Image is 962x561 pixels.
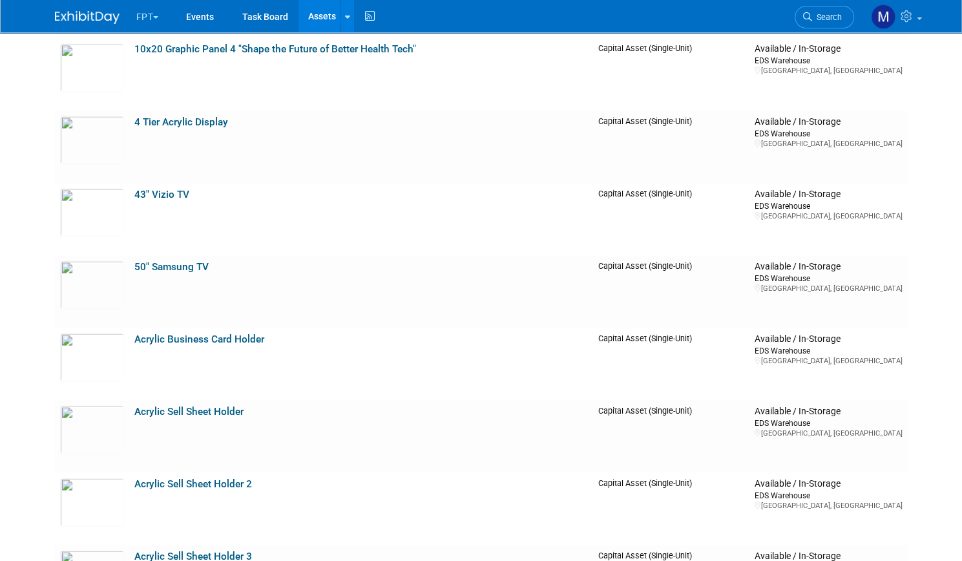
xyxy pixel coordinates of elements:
[593,400,749,472] td: Capital Asset (Single-Unit)
[134,405,244,417] a: Acrylic Sell Sheet Holder
[754,417,902,428] div: EDS Warehouse
[754,260,902,272] div: Available / In-Storage
[795,6,854,28] a: Search
[593,183,749,255] td: Capital Asset (Single-Unit)
[754,489,902,500] div: EDS Warehouse
[754,200,902,211] div: EDS Warehouse
[134,478,252,489] a: Acrylic Sell Sheet Holder 2
[754,116,902,127] div: Available / In-Storage
[55,11,120,24] img: ExhibitDay
[754,272,902,283] div: EDS Warehouse
[593,38,749,111] td: Capital Asset (Single-Unit)
[812,12,842,22] span: Search
[134,116,228,127] a: 4 Tier Acrylic Display
[134,188,189,200] a: 43" Vizio TV
[754,500,902,510] div: [GEOGRAPHIC_DATA], [GEOGRAPHIC_DATA]
[754,333,902,344] div: Available / In-Storage
[754,188,902,200] div: Available / In-Storage
[754,55,902,66] div: EDS Warehouse
[754,66,902,76] div: [GEOGRAPHIC_DATA], [GEOGRAPHIC_DATA]
[754,428,902,438] div: [GEOGRAPHIC_DATA], [GEOGRAPHIC_DATA]
[754,478,902,489] div: Available / In-Storage
[754,405,902,417] div: Available / In-Storage
[593,111,749,183] td: Capital Asset (Single-Unit)
[754,344,902,355] div: EDS Warehouse
[593,472,749,545] td: Capital Asset (Single-Unit)
[754,355,902,365] div: [GEOGRAPHIC_DATA], [GEOGRAPHIC_DATA]
[754,211,902,220] div: [GEOGRAPHIC_DATA], [GEOGRAPHIC_DATA]
[754,43,902,55] div: Available / In-Storage
[134,260,209,272] a: 50" Samsung TV
[754,138,902,148] div: [GEOGRAPHIC_DATA], [GEOGRAPHIC_DATA]
[134,333,264,344] a: Acrylic Business Card Holder
[593,328,749,400] td: Capital Asset (Single-Unit)
[871,5,895,29] img: Matt h
[754,283,902,293] div: [GEOGRAPHIC_DATA], [GEOGRAPHIC_DATA]
[593,255,749,328] td: Capital Asset (Single-Unit)
[134,43,416,55] a: 10x20 Graphic Panel 4 "Shape the Future of Better Health Tech"
[754,127,902,138] div: EDS Warehouse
